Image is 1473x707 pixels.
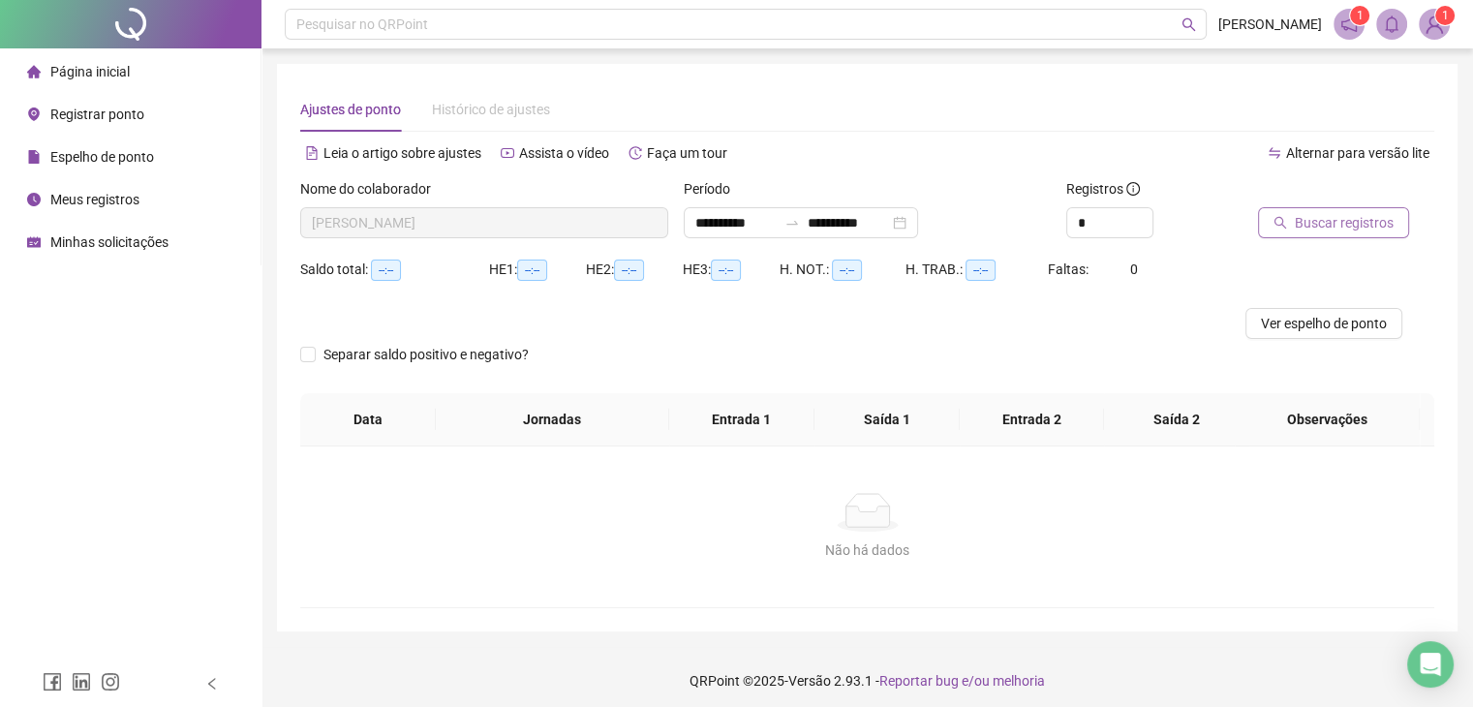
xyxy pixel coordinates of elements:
span: clock-circle [27,193,41,206]
div: HE 1: [489,259,586,281]
span: bell [1383,15,1400,33]
span: Meus registros [50,192,139,207]
div: H. NOT.: [780,259,905,281]
span: Página inicial [50,64,130,79]
label: Nome do colaborador [300,178,444,200]
span: to [784,215,800,231]
span: --:-- [371,260,401,281]
span: Registrar ponto [50,107,144,122]
span: linkedin [72,672,91,692]
span: Leia o artigo sobre ajustes [323,145,481,161]
span: file-text [305,146,319,160]
th: Data [300,393,436,446]
span: [PERSON_NAME] [1218,14,1322,35]
div: Open Intercom Messenger [1407,641,1454,688]
div: HE 3: [683,259,780,281]
span: info-circle [1126,182,1140,196]
button: Buscar registros [1258,207,1409,238]
span: swap-right [784,215,800,231]
span: search [1274,216,1287,230]
span: Registros [1066,178,1140,200]
span: Ver espelho de ponto [1261,313,1387,334]
sup: 1 [1350,6,1369,25]
span: Reportar bug e/ou melhoria [879,673,1045,689]
div: Saldo total: [300,259,489,281]
span: Versão [788,673,831,689]
span: home [27,65,41,78]
div: Não há dados [323,539,1411,561]
div: H. TRAB.: [905,259,1047,281]
span: search [1181,17,1196,32]
span: Separar saldo positivo e negativo? [316,344,537,365]
th: Jornadas [436,393,669,446]
sup: Atualize o seu contato no menu Meus Dados [1435,6,1455,25]
span: history [629,146,642,160]
span: notification [1340,15,1358,33]
span: --:-- [614,260,644,281]
span: 1 [1442,9,1449,22]
span: left [205,677,219,691]
th: Observações [1236,393,1421,446]
span: Observações [1251,409,1405,430]
span: Minhas solicitações [50,234,169,250]
span: Histórico de ajustes [432,102,550,117]
span: Faltas: [1048,261,1091,277]
span: --:-- [517,260,547,281]
span: --:-- [966,260,996,281]
span: swap [1268,146,1281,160]
div: HE 2: [586,259,683,281]
span: facebook [43,672,62,692]
span: instagram [101,672,120,692]
img: 84054 [1420,10,1449,39]
span: 0 [1130,261,1138,277]
span: Faça um tour [647,145,727,161]
th: Saída 1 [814,393,960,446]
span: environment [27,108,41,121]
button: Ver espelho de ponto [1245,308,1402,339]
span: Espelho de ponto [50,149,154,165]
th: Saída 2 [1104,393,1249,446]
span: schedule [27,235,41,249]
span: Buscar registros [1295,212,1394,233]
span: 1 [1357,9,1364,22]
span: Alternar para versão lite [1286,145,1429,161]
span: Assista o vídeo [519,145,609,161]
span: Ajustes de ponto [300,102,401,117]
span: youtube [501,146,514,160]
th: Entrada 1 [669,393,814,446]
span: file [27,150,41,164]
span: --:-- [832,260,862,281]
label: Período [684,178,743,200]
span: MARIA EDUARDA SOUZA DA SILVA BRITO [312,208,657,237]
th: Entrada 2 [960,393,1105,446]
span: --:-- [711,260,741,281]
